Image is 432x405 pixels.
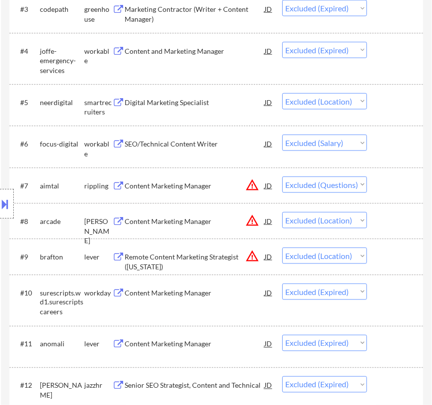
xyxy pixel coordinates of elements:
div: Senior SEO Strategist, Content and Technical [125,381,265,391]
div: codepath [40,4,84,14]
div: [PERSON_NAME] [40,381,84,400]
button: warning_amber [245,178,259,192]
div: JD [264,376,273,394]
div: JD [264,248,273,265]
div: JD [264,177,273,194]
div: Remote Content Marketing Strategist ([US_STATE]) [125,252,265,271]
div: greenhouse [84,4,112,24]
div: Content Marketing Manager [125,339,265,349]
div: Digital Marketing Specialist [125,98,265,108]
div: SEO/Technical Content Writer [125,139,265,149]
div: JD [264,93,273,111]
div: #4 [20,46,32,56]
div: JD [264,135,273,152]
button: warning_amber [245,214,259,227]
div: workable [84,46,112,66]
div: Content Marketing Manager [125,181,265,191]
div: JD [264,212,273,230]
div: Content and Marketing Manager [125,46,265,56]
div: joffe-emergency-services [40,46,84,75]
button: warning_amber [245,249,259,263]
div: JD [264,335,273,353]
div: Marketing Contractor (Writer + Content Manager) [125,4,265,24]
div: #3 [20,4,32,14]
div: jazzhr [84,381,112,391]
div: JD [264,284,273,301]
div: #12 [20,381,32,391]
div: Content Marketing Manager [125,288,265,298]
div: Content Marketing Manager [125,217,265,226]
div: JD [264,42,273,60]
